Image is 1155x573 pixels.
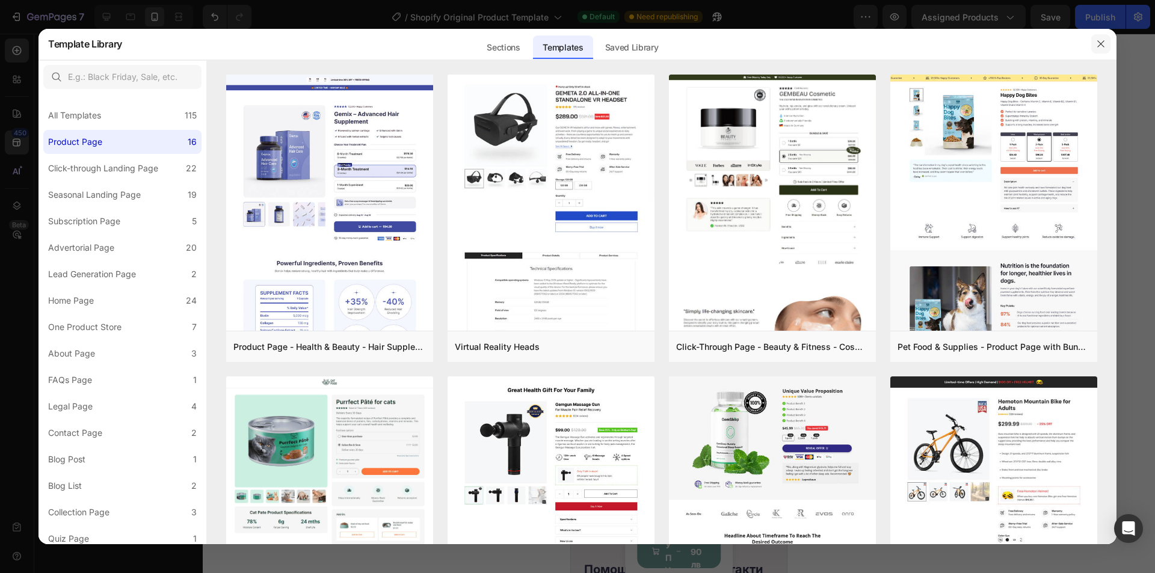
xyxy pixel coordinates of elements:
div: Click-Through Page - Beauty & Fitness - Cosmetic [676,340,869,354]
div: Legal Page [48,399,93,414]
input: E.g.: Black Friday, Sale, etc. [43,65,202,89]
div: 3 [191,505,197,519]
div: 16 [188,135,197,149]
div: 1 [193,373,197,387]
div: One Product Store [48,320,122,334]
div: 2 [191,479,197,493]
p: От какъв материал са торбичките? [23,77,172,88]
p: За кого са подходящи тези силиконови пликове? [23,274,174,296]
div: 20 [186,241,197,255]
div: Contact Page [48,426,102,440]
div: Blog Post [48,452,85,467]
div: All Templates [48,108,101,123]
div: 29.90 лв [115,498,135,538]
h2: Template Library [48,28,122,60]
div: Click-through Landing Page [48,161,158,176]
div: Virtual Reality Heads [455,340,540,354]
div: 19 [188,188,197,202]
p: Мога ли да ги използвам във фризер, миялна и микровълнова? [23,118,174,139]
span: Какво се случва, ако не ме удовлетворява поръчката? [23,326,140,347]
div: Saved Library [596,35,668,60]
div: 4 [191,399,197,414]
p: [DEMOGRAPHIC_DATA] въпроси? Ние имаме отговори... [13,26,203,48]
div: About Page [48,346,95,361]
div: 24 [186,293,197,308]
div: 22 [186,161,197,176]
div: Product Page - Health & Beauty - Hair Supplement [233,340,426,354]
input: Email [12,467,172,493]
div: FAQs Page [48,373,92,387]
div: 2 [191,267,197,281]
div: Home Page [48,293,94,308]
div: КУПИ [94,492,101,543]
div: Open Intercom Messenger [1114,514,1143,543]
div: Advertorial Page [48,241,114,255]
div: Seasonal Landing Page [48,188,141,202]
h2: Нашите имейли също са без пластмаса [12,429,204,462]
div: 2 [191,426,197,440]
p: Сигурни ли са затварящите механизми (протичане)? [23,222,174,244]
div: 3 [191,346,197,361]
h2: Помощно меню [12,527,99,560]
div: Collection Page [48,505,109,519]
div: 5 [192,214,197,228]
div: 115 [185,108,197,123]
button: КУПИ [66,501,150,535]
div: Blog List [48,479,82,493]
div: Product Page [48,135,102,149]
div: Lead Generation Page [48,267,136,281]
div: Subscription Page [48,214,120,228]
div: Quiz Page [48,532,89,546]
div: Templates [533,35,593,60]
div: 1 [193,452,197,467]
div: 7 [192,320,197,334]
p: [PERSON_NAME] задържат миризми или петна? [23,170,174,192]
div: 1 [193,532,197,546]
div: Sections [477,35,529,60]
span: Колко време отнема доставката? [23,378,165,388]
div: Pet Food & Supplies - Product Page with Bundle [898,340,1090,354]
